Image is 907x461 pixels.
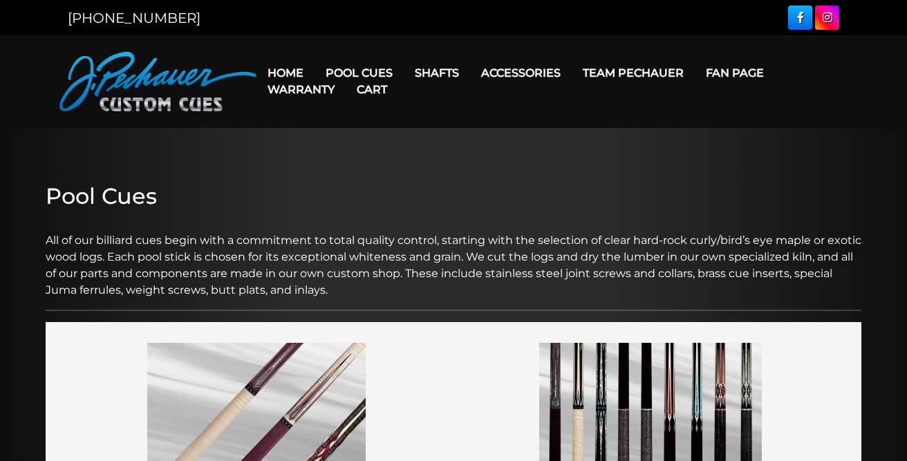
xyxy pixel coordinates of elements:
[404,55,470,91] a: Shafts
[68,10,200,26] a: [PHONE_NUMBER]
[46,216,861,299] p: All of our billiard cues begin with a commitment to total quality control, starting with the sele...
[572,55,695,91] a: Team Pechauer
[346,72,398,107] a: Cart
[695,55,775,91] a: Fan Page
[256,72,346,107] a: Warranty
[315,55,404,91] a: Pool Cues
[59,52,256,111] img: Pechauer Custom Cues
[256,55,315,91] a: Home
[46,183,861,209] h2: Pool Cues
[470,55,572,91] a: Accessories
